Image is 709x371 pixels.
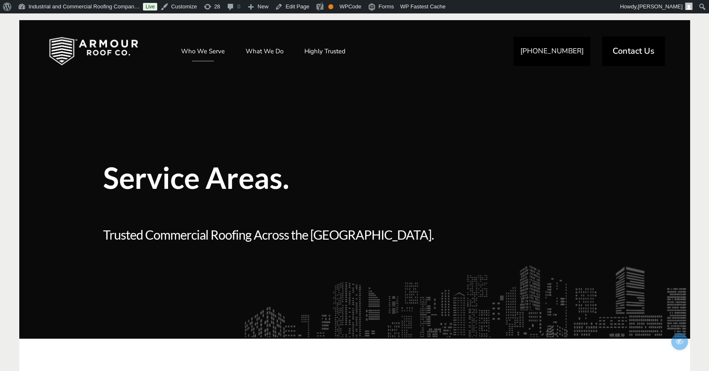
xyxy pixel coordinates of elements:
a: [PHONE_NUMBER] [514,37,590,66]
img: Industrial and Commercial Roofing Company | Armour Roof Co. [36,30,151,72]
span: Contact Us [613,47,654,55]
span: Edit/Preview [671,333,688,350]
a: Who We Serve [173,41,233,62]
span: [PERSON_NAME] [638,3,683,10]
div: OK [328,4,333,9]
a: Highly Trusted [296,41,354,62]
a: Live [143,3,157,10]
a: What We Do [237,41,292,62]
a: Contact Us [602,37,665,66]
